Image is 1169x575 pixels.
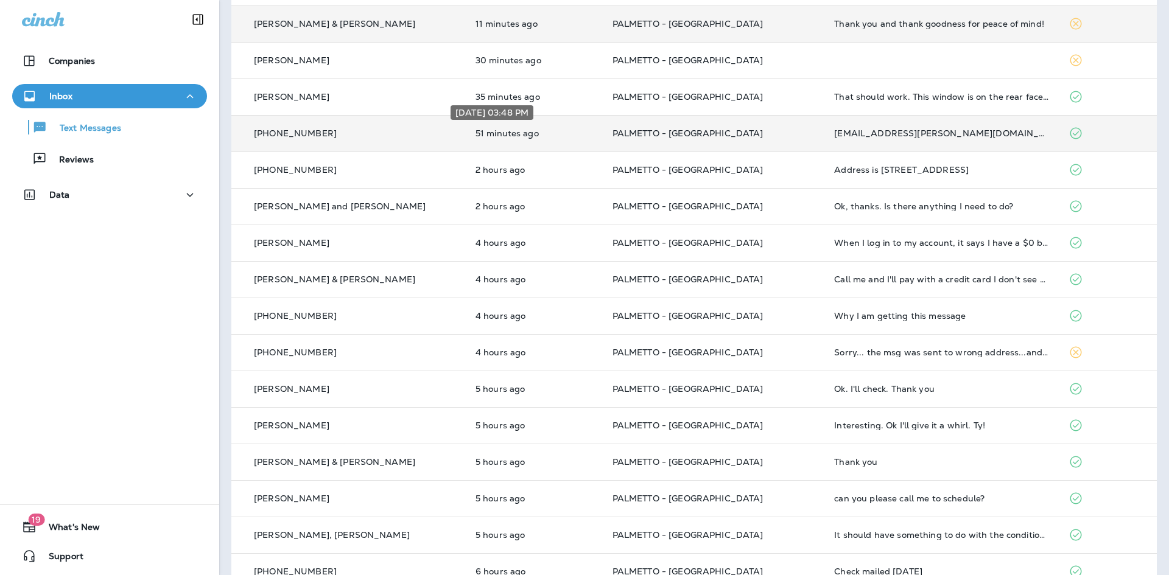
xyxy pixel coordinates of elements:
[834,238,1049,248] div: When I log in to my account, it says I have a $0 balance.
[254,530,410,540] p: [PERSON_NAME], [PERSON_NAME]
[613,164,764,175] span: PALMETTO - [GEOGRAPHIC_DATA]
[613,237,764,248] span: PALMETTO - [GEOGRAPHIC_DATA]
[476,311,593,321] p: Aug 13, 2025 11:54 AM
[181,7,215,32] button: Collapse Sidebar
[451,105,533,120] div: [DATE] 03:48 PM
[834,165,1049,175] div: Address is 2585 Seabrook Island Road; Seabrook Island
[834,530,1049,540] div: It should have something to do with the condition of my home. Increase of that much is unacceptable!
[47,123,121,134] p: Text Messages
[12,114,207,140] button: Text Messages
[254,493,329,503] p: [PERSON_NAME]
[613,201,764,212] span: PALMETTO - [GEOGRAPHIC_DATA]
[834,347,1049,357] div: Sorry... the msg was sent to wrong address...and yes the mentioned credit card can be used for th...
[834,201,1049,211] div: Ok, thanks. Is there anything I need to do?
[476,493,593,503] p: Aug 13, 2025 10:51 AM
[476,457,593,467] p: Aug 13, 2025 10:51 AM
[476,55,593,65] p: Aug 13, 2025 04:10 PM
[613,18,764,29] span: PALMETTO - [GEOGRAPHIC_DATA]
[613,55,764,66] span: PALMETTO - [GEOGRAPHIC_DATA]
[476,128,593,138] p: Aug 13, 2025 03:48 PM
[37,551,83,566] span: Support
[476,274,593,284] p: Aug 13, 2025 12:02 PM
[28,514,44,526] span: 19
[476,201,593,211] p: Aug 13, 2025 02:20 PM
[834,128,1049,138] div: asb1954@reagan.com
[476,92,593,102] p: Aug 13, 2025 04:05 PM
[476,165,593,175] p: Aug 13, 2025 02:37 PM
[12,515,207,539] button: 19What's New
[49,56,95,66] p: Companies
[254,238,329,248] p: [PERSON_NAME]
[254,274,415,284] p: [PERSON_NAME] & [PERSON_NAME]
[476,347,593,357] p: Aug 13, 2025 11:53 AM
[254,347,337,358] span: [PHONE_NUMBER]
[476,530,593,540] p: Aug 13, 2025 10:47 AM
[12,84,207,108] button: Inbox
[613,128,764,139] span: PALMETTO - [GEOGRAPHIC_DATA]
[47,155,94,166] p: Reviews
[613,420,764,431] span: PALMETTO - [GEOGRAPHIC_DATA]
[476,420,593,430] p: Aug 13, 2025 10:52 AM
[254,420,329,430] p: [PERSON_NAME]
[834,274,1049,284] div: Call me and I'll pay with a credit card I don't see a report of the inspection-can you sent that ...
[613,493,764,504] span: PALMETTO - [GEOGRAPHIC_DATA]
[254,164,337,175] span: [PHONE_NUMBER]
[254,128,337,139] span: [PHONE_NUMBER]
[613,529,764,540] span: PALMETTO - [GEOGRAPHIC_DATA]
[476,238,593,248] p: Aug 13, 2025 12:36 PM
[476,19,593,29] p: Aug 13, 2025 04:28 PM
[613,310,764,321] span: PALMETTO - [GEOGRAPHIC_DATA]
[834,420,1049,430] div: Interesting. Ok I'll give it a whirl. Ty!
[254,92,329,102] p: [PERSON_NAME]
[834,311,1049,321] div: Why I am getting this message
[254,55,329,65] p: [PERSON_NAME]
[12,49,207,73] button: Companies
[613,456,764,467] span: PALMETTO - [GEOGRAPHIC_DATA]
[834,92,1049,102] div: That should work. This window is on the rear face of the house, above the kitchen sink. It is eas...
[12,183,207,207] button: Data
[254,201,426,211] p: [PERSON_NAME] and [PERSON_NAME]
[613,274,764,285] span: PALMETTO - [GEOGRAPHIC_DATA]
[476,384,593,394] p: Aug 13, 2025 10:55 AM
[613,383,764,394] span: PALMETTO - [GEOGRAPHIC_DATA]
[613,347,764,358] span: PALMETTO - [GEOGRAPHIC_DATA]
[254,384,329,394] p: [PERSON_NAME]
[613,91,764,102] span: PALMETTO - [GEOGRAPHIC_DATA]
[834,19,1049,29] div: Thank you and thank goodness for peace of mind!
[834,457,1049,467] div: Thank you
[254,310,337,321] span: [PHONE_NUMBER]
[834,384,1049,394] div: Ok. I'll check. Thank you
[37,522,100,537] span: What's New
[254,19,415,29] p: [PERSON_NAME] & [PERSON_NAME]
[49,190,70,200] p: Data
[49,91,72,101] p: Inbox
[12,146,207,172] button: Reviews
[834,493,1049,503] div: can you please call me to schedule?
[12,544,207,568] button: Support
[254,457,415,467] p: [PERSON_NAME] & [PERSON_NAME]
